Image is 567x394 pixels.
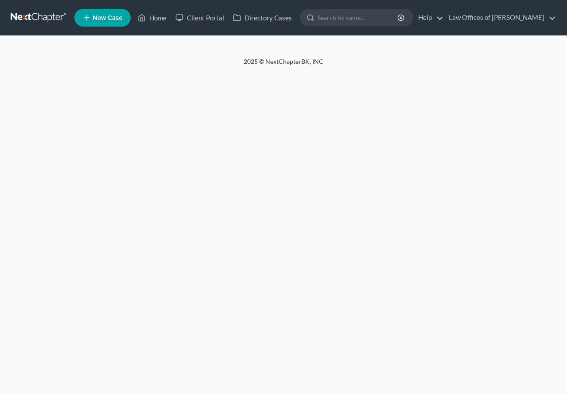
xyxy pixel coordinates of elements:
[171,10,229,26] a: Client Portal
[318,9,399,26] input: Search by name...
[133,10,171,26] a: Home
[229,10,296,26] a: Directory Cases
[31,57,536,73] div: 2025 © NextChapterBK, INC
[93,15,122,21] span: New Case
[414,10,443,26] a: Help
[444,10,556,26] a: Law Offices of [PERSON_NAME]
